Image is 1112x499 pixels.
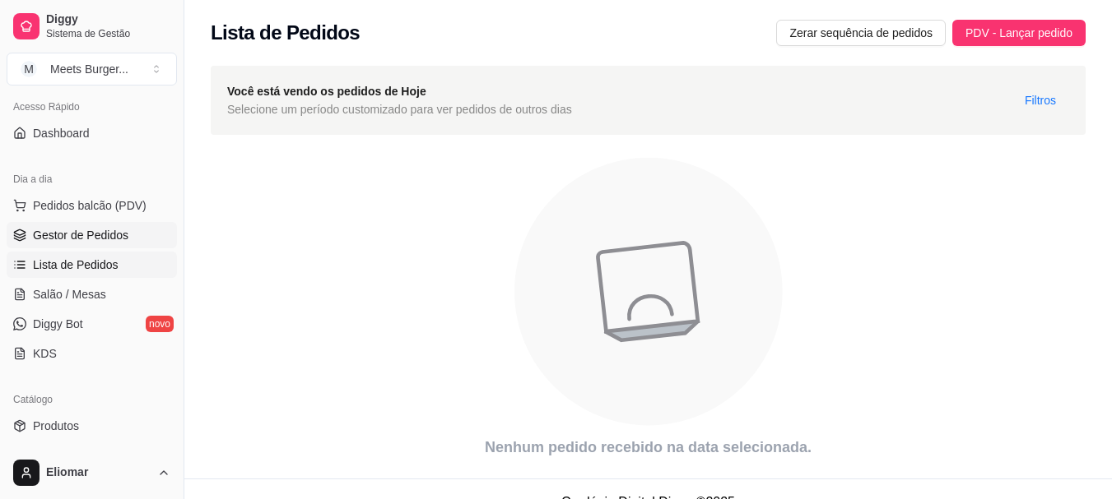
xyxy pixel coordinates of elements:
span: Selecione um período customizado para ver pedidos de outros dias [227,100,572,118]
span: PDV - Lançar pedido [965,24,1072,42]
article: Nenhum pedido recebido na data selecionada. [211,436,1086,459]
span: Dashboard [33,125,90,141]
span: Diggy [46,12,170,27]
span: Zerar sequência de pedidos [789,24,933,42]
div: Acesso Rápido [7,94,177,120]
a: Lista de Pedidos [7,252,177,278]
span: M [21,61,37,77]
a: Diggy Botnovo [7,311,177,337]
button: Pedidos balcão (PDV) [7,192,177,219]
a: Dashboard [7,120,177,146]
div: Dia a dia [7,166,177,192]
a: Gestor de Pedidos [7,222,177,248]
span: Lista de Pedidos [33,256,119,273]
span: Pedidos balcão (PDV) [33,197,147,214]
button: Eliomar [7,453,177,492]
div: Meets Burger ... [50,61,128,77]
div: animation [211,148,1086,436]
button: PDV - Lançar pedido [952,20,1086,46]
span: Gestor de Pedidos [33,227,128,243]
a: KDS [7,340,177,367]
a: Produtos [7,413,177,439]
div: Catálogo [7,386,177,413]
span: KDS [33,345,57,362]
span: Diggy Bot [33,316,83,332]
button: Zerar sequência de pedidos [776,20,946,46]
strong: Você está vendo os pedidos de Hoje [227,85,426,98]
h2: Lista de Pedidos [211,20,360,46]
span: Produtos [33,418,79,434]
span: Eliomar [46,465,151,480]
span: Filtros [1025,91,1056,109]
span: Salão / Mesas [33,286,106,303]
span: Sistema de Gestão [46,27,170,40]
a: Salão / Mesas [7,281,177,307]
button: Filtros [1012,87,1069,113]
a: DiggySistema de Gestão [7,7,177,46]
a: Complementos [7,442,177,469]
button: Select a team [7,53,177,85]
